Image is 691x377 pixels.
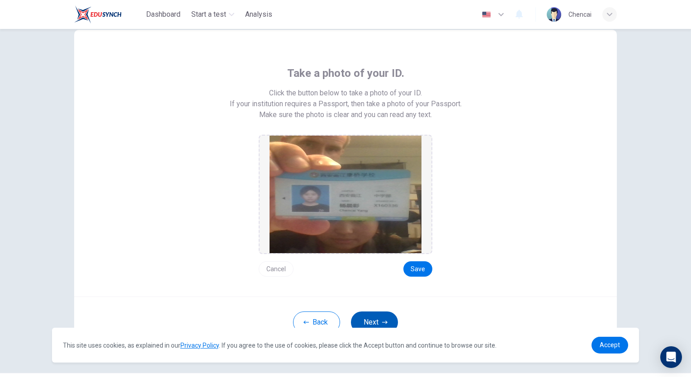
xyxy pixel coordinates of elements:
span: Click the button below to take a photo of your ID. If your institution requires a Passport, then ... [230,88,462,109]
button: Next [351,311,398,333]
button: Save [403,261,432,277]
div: Chencai [568,9,592,20]
a: dismiss cookie message [592,337,628,353]
button: Dashboard [142,6,184,23]
img: Rosedale logo [74,5,122,24]
span: This site uses cookies, as explained in our . If you agree to the use of cookies, please click th... [63,342,497,349]
button: Start a test [188,6,238,23]
div: cookieconsent [52,328,639,363]
img: preview screemshot [270,136,421,253]
img: Profile picture [547,7,561,22]
img: en [481,11,492,18]
button: Cancel [259,261,293,277]
div: Open Intercom Messenger [660,346,682,368]
span: Take a photo of your ID. [287,66,404,80]
span: Dashboard [146,9,180,20]
span: Accept [600,341,620,349]
span: Make sure the photo is clear and you can read any text. [259,109,432,120]
span: Start a test [191,9,226,20]
a: Rosedale logo [74,5,142,24]
button: Analysis [241,6,276,23]
a: Privacy Policy [180,342,219,349]
span: Analysis [245,9,272,20]
button: Back [293,311,340,333]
